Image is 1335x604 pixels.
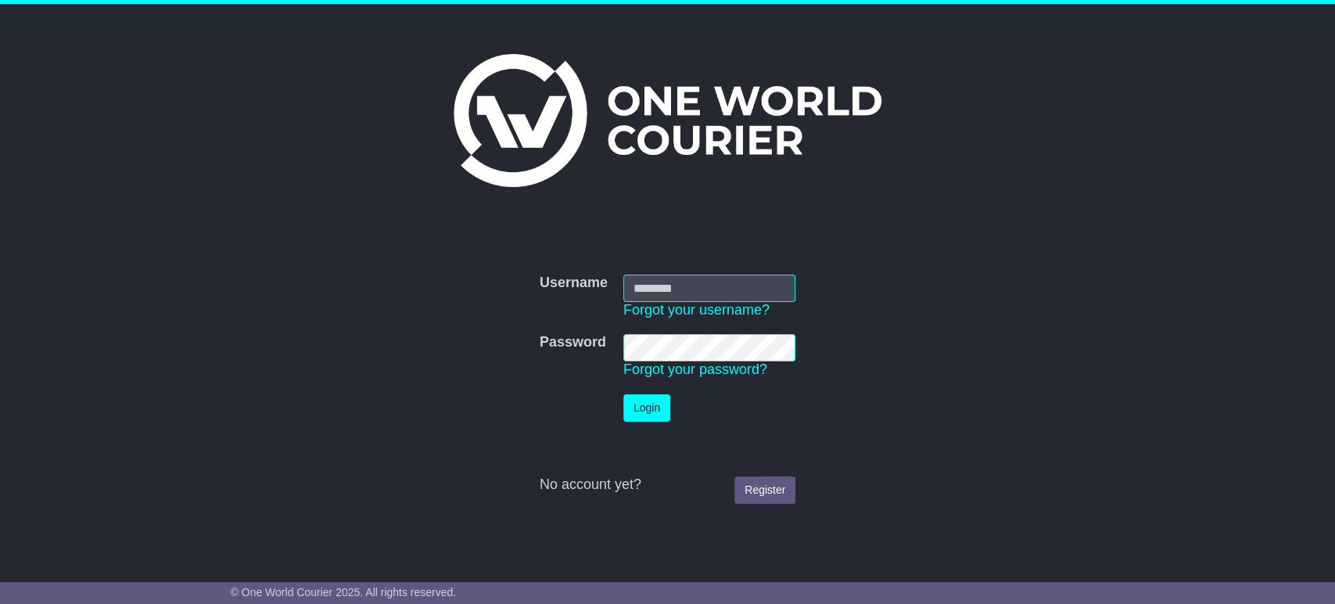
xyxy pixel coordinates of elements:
label: Username [540,275,608,292]
label: Password [540,334,606,351]
a: Forgot your password? [623,361,767,377]
div: No account yet? [540,476,795,494]
a: Register [734,476,795,504]
span: © One World Courier 2025. All rights reserved. [231,586,457,599]
button: Login [623,394,670,422]
a: Forgot your username? [623,302,770,318]
img: One World [454,54,881,187]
